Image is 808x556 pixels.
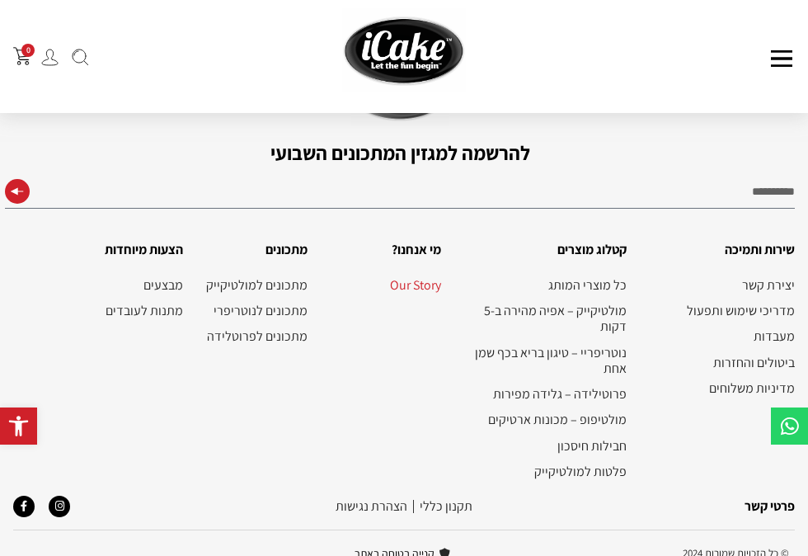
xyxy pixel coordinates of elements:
[458,277,627,293] a: כל מוצרי המותג
[336,497,407,515] a: הצהרת נגישות
[458,303,627,334] a: מולטיקייק – אפיה מהירה ב-5 דקות
[200,277,308,345] nav: תפריט
[643,328,795,344] a: מעבדות
[13,47,31,65] button: פתח עגלת קניות צדדית
[420,497,472,515] a: תקנון‭ ‬כללי
[200,328,308,344] a: מתכונים לפרוטלידה
[13,47,31,65] img: shopping-cart.png
[745,497,795,515] a: פרטי קשר
[643,380,795,396] a: מדיניות משלוחים
[458,239,627,261] h2: קטלוג מוצרים
[643,277,795,396] nav: תפריט
[458,438,627,454] a: חבילות חיסכון
[643,355,795,370] a: ביטולים והחזרות
[324,277,441,293] nav: תפריט
[458,345,627,376] a: נוטריפריי – טיגון בריא בכף שמן אחת
[643,239,795,261] h2: שירות ותמיכה
[57,239,183,261] h2: הצעות מיוחדות
[200,277,308,293] a: מתכונים למולטיקייק
[57,277,183,318] nav: תפריט
[324,239,441,261] h2: מי אנחנו?
[643,277,795,293] a: יצירת קשר
[458,386,627,402] a: פרוטילידה – גלידה מפירות
[458,277,627,479] nav: תפריט
[21,44,35,57] span: 0
[458,412,627,427] a: מולטיפופ – מכונות ארטיקים
[200,303,308,318] a: מתכונים לנוטריפרי
[57,303,183,318] a: מתנות לעובדים
[5,143,795,163] h2: להרשמה למגזין המתכונים השבועי
[324,277,441,293] a: Our Story
[57,277,183,293] a: מבצעים
[458,464,627,479] a: פלטות למולטיקייק
[643,303,795,318] a: מדריכי שימוש ותפעול
[200,239,308,261] h2: מתכונים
